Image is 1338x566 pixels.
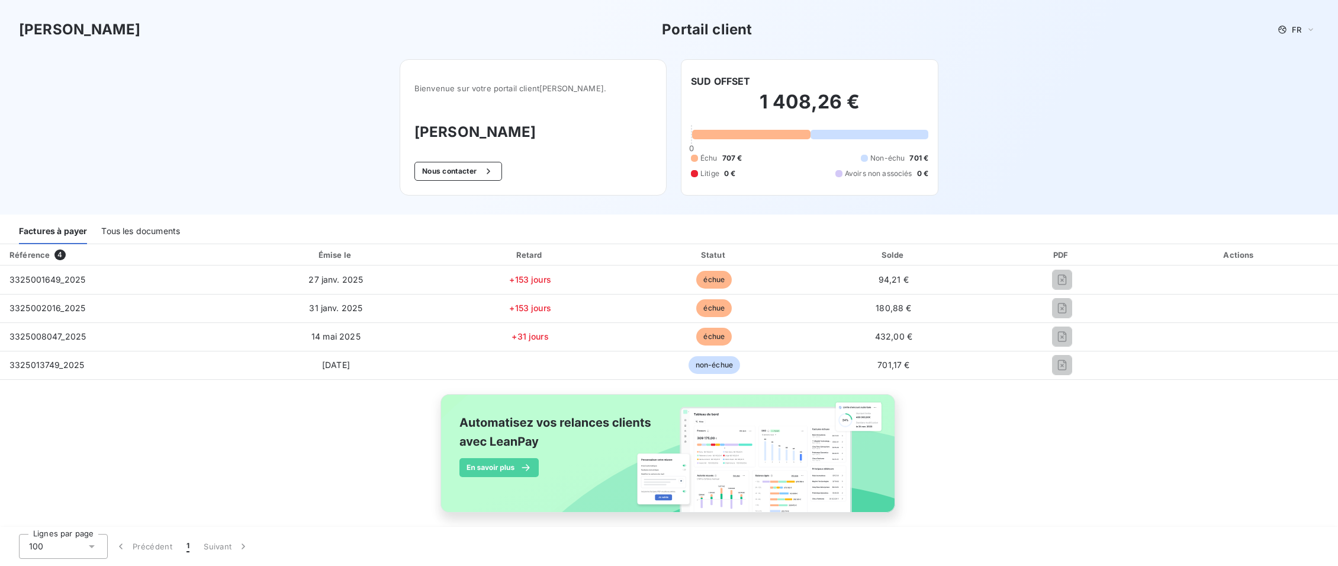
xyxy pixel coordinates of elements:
[322,360,350,370] span: [DATE]
[179,534,197,559] button: 1
[29,541,43,552] span: 100
[108,534,179,559] button: Précédent
[311,331,361,341] span: 14 mai 2025
[808,249,980,261] div: Solde
[691,74,751,88] h6: SUD OFFSET
[700,168,719,179] span: Litige
[414,84,652,93] span: Bienvenue sur votre portail client [PERSON_NAME] .
[626,249,803,261] div: Statut
[54,250,65,260] span: 4
[696,271,732,289] span: échue
[430,387,908,533] img: banner
[9,274,85,284] span: 3325001649_2025
[414,121,652,143] h3: [PERSON_NAME]
[879,274,909,284] span: 94,21 €
[9,303,85,313] span: 3325002016_2025
[1292,25,1301,34] span: FR
[689,143,694,153] span: 0
[722,153,742,164] span: 707 €
[509,274,551,284] span: +153 jours
[985,249,1139,261] div: PDF
[876,303,911,313] span: 180,88 €
[101,219,180,244] div: Tous les documents
[439,249,620,261] div: Retard
[509,303,551,313] span: +153 jours
[197,534,256,559] button: Suivant
[696,328,732,346] span: échue
[909,153,928,164] span: 701 €
[845,168,912,179] span: Avoirs non associés
[870,153,905,164] span: Non-échu
[724,168,735,179] span: 0 €
[689,356,740,374] span: non-échue
[1144,249,1336,261] div: Actions
[19,19,140,40] h3: [PERSON_NAME]
[9,360,84,370] span: 3325013749_2025
[414,162,502,181] button: Nous contacter
[309,303,362,313] span: 31 janv. 2025
[512,331,548,341] span: +31 jours
[696,299,732,317] span: échue
[237,249,435,261] div: Émise le
[875,331,912,341] span: 432,00 €
[186,541,189,552] span: 1
[691,90,928,126] h2: 1 408,26 €
[700,153,718,164] span: Échu
[9,331,86,341] span: 3325008047_2025
[308,274,363,284] span: 27 janv. 2025
[662,19,752,40] h3: Portail client
[19,219,87,244] div: Factures à payer
[9,250,50,260] div: Référence
[917,168,928,179] span: 0 €
[877,360,909,370] span: 701,17 €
